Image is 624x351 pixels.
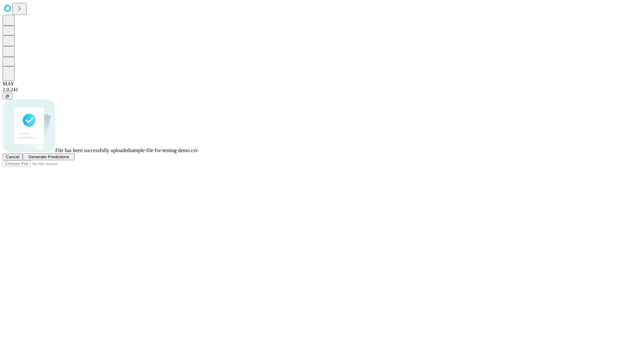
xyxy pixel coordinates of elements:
span: Cancel [6,154,19,159]
div: 2.0.241 [3,87,621,93]
span: sample-file-for-testing-demo.csv [130,148,198,153]
button: Cancel [3,153,23,160]
span: File has been successfully uploaded [55,148,130,153]
button: @ [3,93,12,99]
span: Generate Predictions [28,154,69,159]
button: Generate Predictions [23,153,75,160]
div: MAY [3,81,621,87]
span: @ [5,94,10,98]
